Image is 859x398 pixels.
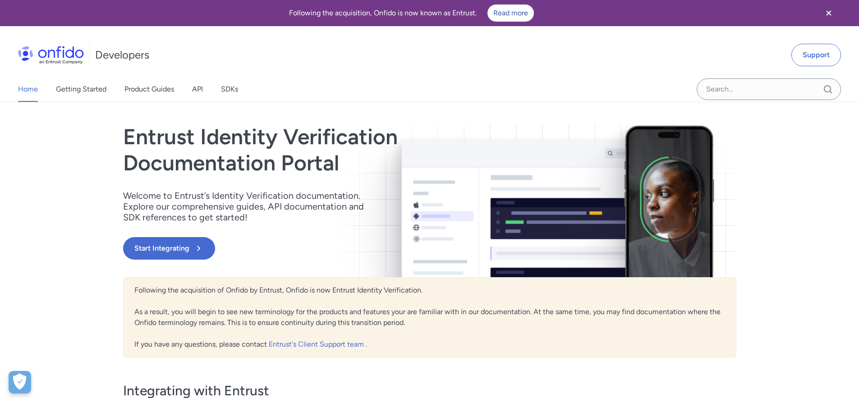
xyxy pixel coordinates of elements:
[18,77,38,102] a: Home
[9,371,31,393] div: Cookie Preferences
[123,190,376,223] p: Welcome to Entrust’s Identity Verification documentation. Explore our comprehensive guides, API d...
[11,5,812,22] div: Following the acquisition, Onfido is now known as Entrust.
[123,124,552,176] h1: Entrust Identity Verification Documentation Portal
[697,78,841,100] input: Onfido search input field
[192,77,203,102] a: API
[269,340,366,348] a: Entrust's Client Support team
[18,46,84,64] img: Onfido Logo
[221,77,238,102] a: SDKs
[823,8,834,18] svg: Close banner
[123,277,736,357] div: Following the acquisition of Onfido by Entrust, Onfido is now Entrust Identity Verification. As a...
[124,77,174,102] a: Product Guides
[791,44,841,66] a: Support
[123,237,215,260] button: Start Integrating
[95,48,149,62] h1: Developers
[123,237,552,260] a: Start Integrating
[56,77,106,102] a: Getting Started
[487,5,534,22] a: Read more
[9,371,31,393] button: Open Preferences
[812,2,845,24] button: Close banner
